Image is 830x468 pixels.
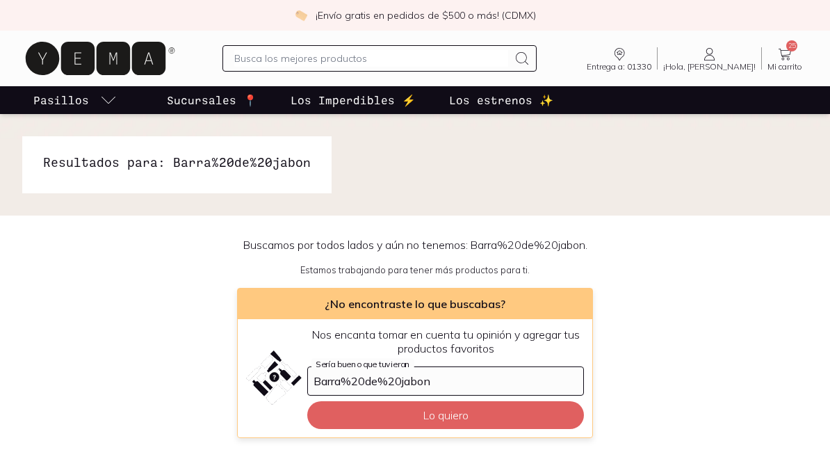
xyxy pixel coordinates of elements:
[311,359,414,369] label: Sería bueno que tuvieran
[767,63,802,71] span: Mi carrito
[762,46,808,71] a: 25Mi carrito
[43,153,311,171] h1: Resultados para: Barra%20de%20jabon
[786,40,797,51] span: 25
[581,46,657,71] a: Entrega a: 01330
[446,86,556,114] a: Los estrenos ✨
[449,92,553,108] p: Los estrenos ✨
[31,86,120,114] a: pasillo-todos-link
[316,8,536,22] p: ¡Envío gratis en pedidos de $500 o más! (CDMX)
[33,92,89,108] p: Pasillos
[167,92,257,108] p: Sucursales 📍
[307,401,584,429] button: Lo quiero
[234,50,508,67] input: Busca los mejores productos
[295,9,307,22] img: check
[307,328,584,355] p: Nos encanta tomar en cuenta tu opinión y agregar tus productos favoritos
[238,289,592,319] div: ¿No encontraste lo que buscabas?
[288,86,418,114] a: Los Imperdibles ⚡️
[663,63,756,71] span: ¡Hola, [PERSON_NAME]!
[658,46,761,71] a: ¡Hola, [PERSON_NAME]!
[291,92,416,108] p: Los Imperdibles ⚡️
[164,86,260,114] a: Sucursales 📍
[587,63,651,71] span: Entrega a: 01330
